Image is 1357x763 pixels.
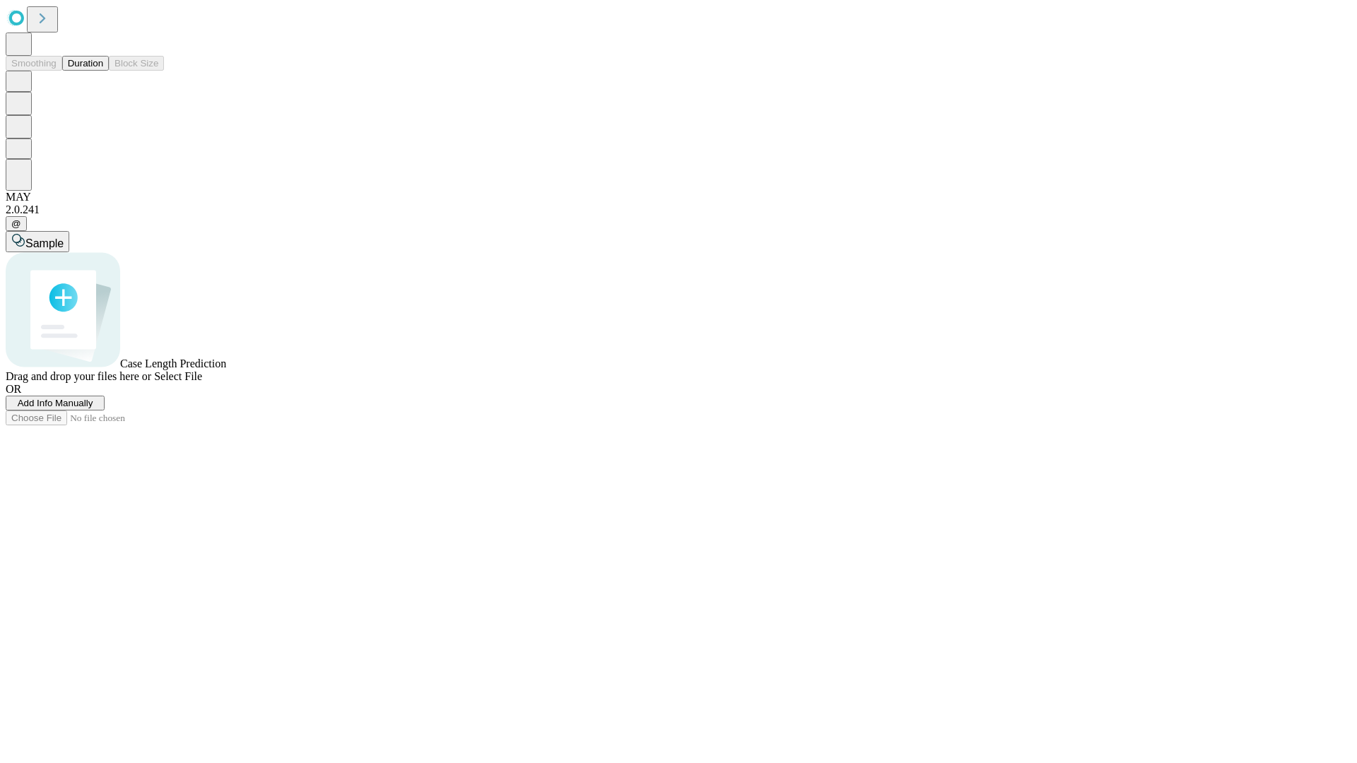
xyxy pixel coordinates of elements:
[109,56,164,71] button: Block Size
[62,56,109,71] button: Duration
[25,237,64,249] span: Sample
[11,218,21,229] span: @
[6,396,105,410] button: Add Info Manually
[6,216,27,231] button: @
[6,191,1351,203] div: MAY
[6,203,1351,216] div: 2.0.241
[6,383,21,395] span: OR
[120,357,226,369] span: Case Length Prediction
[6,231,69,252] button: Sample
[6,370,151,382] span: Drag and drop your files here or
[18,398,93,408] span: Add Info Manually
[6,56,62,71] button: Smoothing
[154,370,202,382] span: Select File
